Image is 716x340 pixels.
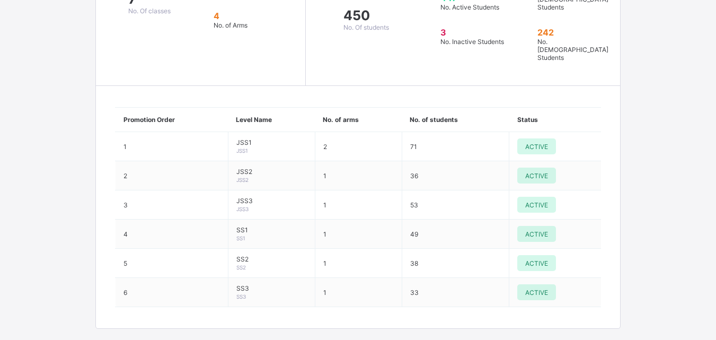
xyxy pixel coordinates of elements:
[116,249,228,278] td: 5
[128,7,171,15] span: No. Of classes
[116,220,228,249] td: 4
[440,27,504,38] span: 3
[214,21,247,29] span: No. of Arms
[236,168,307,176] span: JSS2
[402,249,509,278] td: 38
[402,108,509,132] th: No. of students
[525,289,548,297] span: ACTIVE
[315,132,402,161] td: 2
[236,255,307,263] span: SS2
[116,278,228,307] td: 6
[537,27,600,38] span: 242
[315,108,402,132] th: No. of arms
[116,132,228,161] td: 1
[228,108,315,132] th: Level Name
[236,226,307,234] span: SS1
[343,23,389,31] span: No. Of students
[402,132,509,161] td: 71
[402,161,509,190] td: 36
[315,161,402,190] td: 1
[525,201,548,209] span: ACTIVE
[236,177,249,183] span: JSS2
[214,11,275,21] span: 4
[440,3,499,11] span: No. Active Students
[116,161,228,190] td: 2
[236,206,249,212] span: JSS3
[236,197,307,205] span: JSS3
[236,235,245,241] span: SS1
[525,230,548,238] span: ACTIVE
[402,190,509,220] td: 53
[236,138,307,146] span: JSS1
[343,7,389,23] span: 450
[525,143,548,151] span: ACTIVE
[440,38,504,46] span: No. Inactive Students
[537,38,608,62] span: No. [DEMOGRAPHIC_DATA] Students
[236,147,248,154] span: JSS1
[402,220,509,249] td: 49
[315,190,402,220] td: 1
[315,278,402,307] td: 1
[315,249,402,278] td: 1
[402,278,509,307] td: 33
[236,293,246,300] span: SS3
[509,108,601,132] th: Status
[236,284,307,292] span: SS3
[116,190,228,220] td: 3
[116,108,228,132] th: Promotion Order
[236,264,246,271] span: SS2
[525,172,548,180] span: ACTIVE
[315,220,402,249] td: 1
[525,259,548,267] span: ACTIVE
